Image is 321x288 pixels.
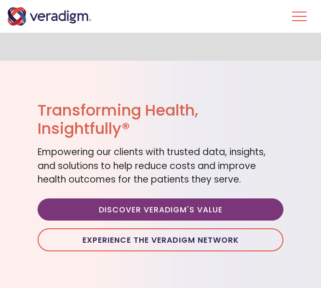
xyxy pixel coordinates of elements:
[38,228,283,251] a: Experience the Veradigm Network
[38,198,283,221] a: Discover Veradigm's Value
[38,145,266,186] span: Empowering our clients with trusted data, insights, and solutions to help reduce costs and improv...
[7,7,92,26] img: Veradigm logo
[38,101,283,138] h1: Transforming Health, Insightfully®
[292,4,307,29] button: Toggle Navigation Menu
